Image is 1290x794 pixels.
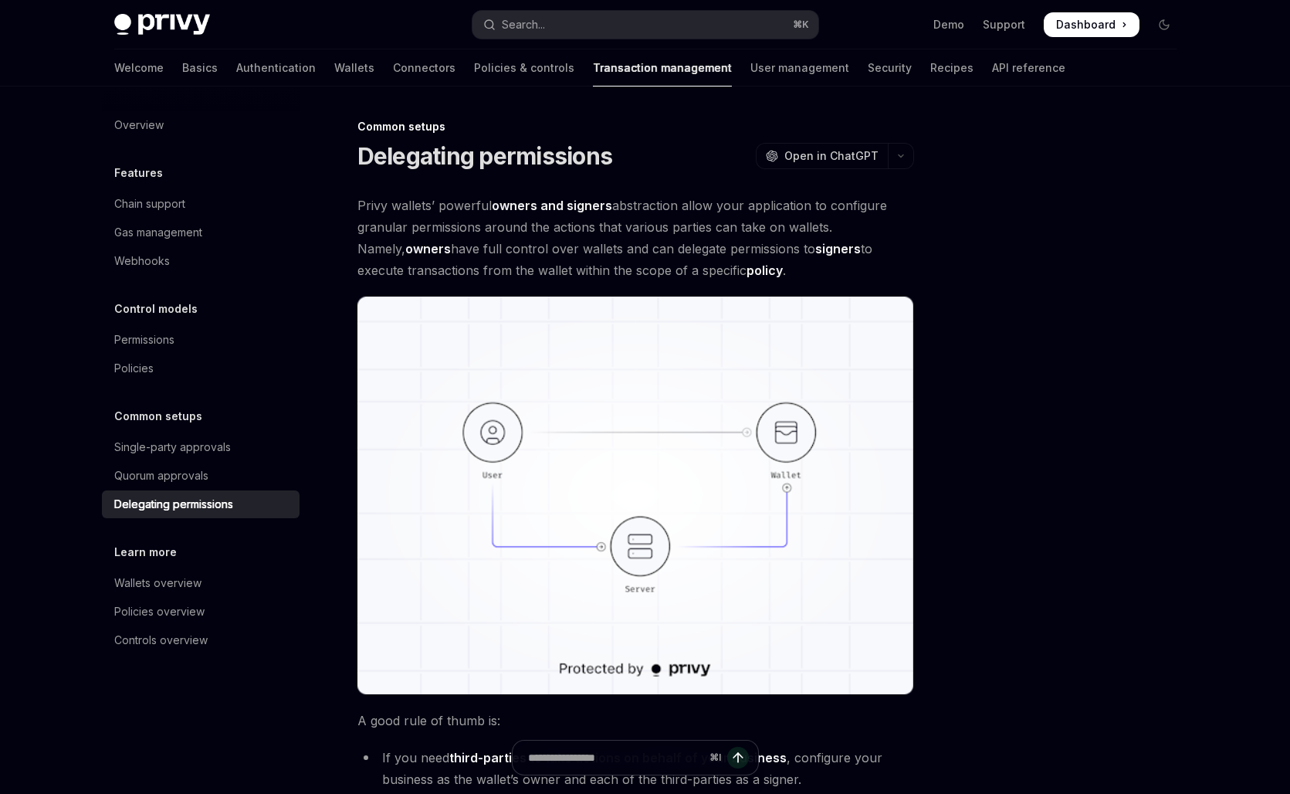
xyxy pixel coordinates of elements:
[357,195,914,281] span: Privy wallets’ powerful abstraction allow your application to configure granular permissions arou...
[492,198,612,214] a: owners and signers
[784,148,879,164] span: Open in ChatGPT
[114,495,233,514] div: Delegating permissions
[102,569,300,597] a: Wallets overview
[102,355,300,382] a: Policies
[756,143,888,169] button: Open in ChatGPT
[357,710,914,731] span: A good rule of thumb is:
[983,17,1025,32] a: Support
[114,407,202,426] h5: Common setups
[102,490,300,518] a: Delegating permissions
[102,190,300,218] a: Chain support
[357,119,914,134] div: Common setups
[114,631,208,650] div: Controls overview
[102,219,300,246] a: Gas management
[727,747,749,769] button: Send message
[182,49,218,87] a: Basics
[236,49,316,87] a: Authentication
[102,326,300,354] a: Permissions
[114,602,205,621] div: Policies overview
[472,11,818,39] button: Open search
[747,263,783,278] strong: policy
[114,574,201,592] div: Wallets overview
[102,462,300,490] a: Quorum approvals
[114,467,208,485] div: Quorum approvals
[114,116,164,134] div: Overview
[114,331,174,349] div: Permissions
[393,49,455,87] a: Connectors
[992,49,1065,87] a: API reference
[102,626,300,654] a: Controls overview
[114,195,185,213] div: Chain support
[357,297,914,694] img: delegate
[334,49,374,87] a: Wallets
[405,241,451,256] strong: owners
[933,17,964,32] a: Demo
[102,111,300,139] a: Overview
[102,598,300,626] a: Policies overview
[502,15,545,34] div: Search...
[114,543,177,562] h5: Learn more
[868,49,912,87] a: Security
[492,198,612,213] strong: owners and signers
[114,14,210,36] img: dark logo
[750,49,849,87] a: User management
[114,300,198,318] h5: Control models
[114,438,231,456] div: Single-party approvals
[528,741,703,775] input: Ask a question...
[474,49,574,87] a: Policies & controls
[114,359,154,378] div: Policies
[747,263,783,279] a: policy
[1152,12,1177,37] button: Toggle dark mode
[114,164,163,182] h5: Features
[114,223,202,242] div: Gas management
[593,49,732,87] a: Transaction management
[930,49,973,87] a: Recipes
[793,19,809,31] span: ⌘ K
[357,142,613,170] h1: Delegating permissions
[114,252,170,270] div: Webhooks
[114,49,164,87] a: Welcome
[815,241,861,256] strong: signers
[102,433,300,461] a: Single-party approvals
[1044,12,1139,37] a: Dashboard
[102,247,300,275] a: Webhooks
[1056,17,1116,32] span: Dashboard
